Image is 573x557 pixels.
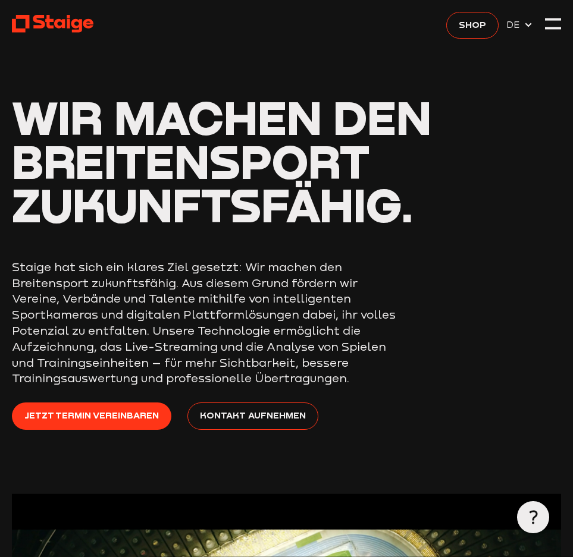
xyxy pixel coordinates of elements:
a: Jetzt Termin vereinbaren [12,402,171,430]
a: Shop [446,12,499,39]
p: Staige hat sich ein klares Ziel gesetzt: Wir machen den Breitensport zukunftsfähig. Aus diesem Gr... [12,259,399,387]
span: Kontakt aufnehmen [200,408,306,422]
span: DE [506,18,524,32]
a: Kontakt aufnehmen [187,402,318,430]
span: Wir machen den Breitensport zukunftsfähig. [12,89,431,232]
span: Jetzt Termin vereinbaren [24,408,159,422]
span: Shop [459,18,486,32]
